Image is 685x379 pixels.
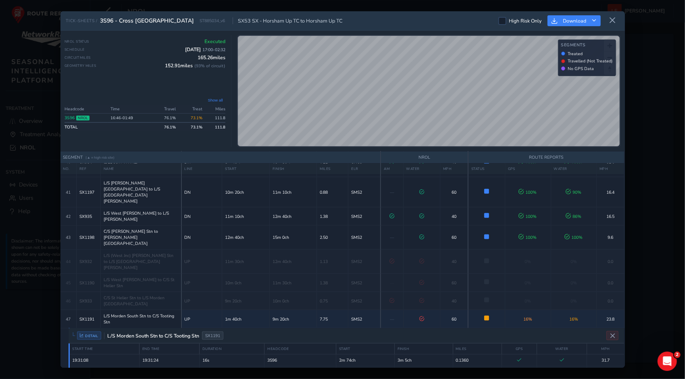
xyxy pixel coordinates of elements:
[108,105,152,114] th: Time
[568,66,594,72] span: No GPS Data
[65,105,108,114] th: Headcode
[597,292,625,310] td: 0.0
[394,344,453,354] th: FINISH
[597,207,625,226] td: 16.5
[570,280,577,286] span: 0%
[222,177,269,207] td: 10m 20ch
[564,234,583,240] span: 100 %
[181,164,222,174] th: LINE
[348,177,381,207] td: SMS2
[597,177,625,207] td: 16.4
[569,316,578,322] span: 16 %
[181,226,222,250] td: DN
[317,177,348,207] td: 0.88
[537,344,587,354] th: WATER
[269,274,316,292] td: 11m 30ch
[525,259,531,265] span: 0%
[336,344,394,354] th: START
[206,97,225,103] button: Show all
[317,274,348,292] td: 1.38
[440,274,468,292] td: 60
[222,250,269,274] td: 11m 30ch
[348,250,381,274] td: SMS2
[468,151,624,164] th: ROUTE REPORTS
[674,352,681,358] span: 2
[185,46,225,53] span: [DATE]
[468,164,505,174] th: STATUS
[178,122,204,131] td: 73.1 %
[597,274,625,292] td: 0.0
[205,105,225,114] th: Miles
[390,280,394,286] span: —
[505,164,551,174] th: GPS
[65,122,108,131] td: TOTAL
[269,310,316,328] td: 9m 20ch
[165,62,225,69] span: 152.91 miles
[269,226,316,250] td: 15m 0ch
[348,207,381,226] td: SMS2
[317,226,348,250] td: 2.50
[269,207,316,226] td: 12m 40ch
[453,344,502,354] th: MILES
[440,164,468,174] th: MPH
[108,113,152,122] td: 16:46-01:49
[570,298,577,304] span: 0%
[238,36,620,147] canvas: Map
[597,310,625,328] td: 23.8
[381,151,468,164] th: NROL
[199,344,264,354] th: DURATION
[86,155,115,160] span: (▲ = high risk site)
[525,280,531,286] span: 0%
[390,316,394,322] span: —
[561,43,613,48] h4: Segments
[269,250,316,274] td: 12m 40ch
[348,310,381,328] td: SMS2
[202,331,223,340] span: SX1191
[205,122,225,131] td: 111.8
[269,164,316,174] th: FINISH
[317,292,348,310] td: 0.75
[403,164,440,174] th: WATER
[104,253,178,271] span: L/S (West Jnc) [PERSON_NAME] Stn to L/S [GEOGRAPHIC_DATA][PERSON_NAME]
[568,51,583,57] span: Treated
[523,316,532,322] span: 16 %
[525,298,531,304] span: 0%
[566,213,581,220] span: 86 %
[69,344,139,354] th: START TIME
[104,210,178,222] span: L/S West [PERSON_NAME] to L/S [PERSON_NAME]
[222,226,269,250] td: 12m 40ch
[104,277,178,289] span: L/S West [PERSON_NAME] to C/S St Helier Stn
[440,250,468,274] td: 40
[348,274,381,292] td: SMS2
[222,164,269,174] th: START
[440,226,468,250] td: 60
[181,274,222,292] td: UP
[317,250,348,274] td: 1.13
[269,292,316,310] td: 10m 0ch
[181,250,222,274] td: UP
[597,164,625,174] th: MPH
[60,151,381,164] th: SEGMENT
[568,58,613,64] span: Travelled (Not Treated)
[222,292,269,310] td: 9m 20ch
[587,344,625,354] th: MPH
[348,226,381,250] td: SMS2
[178,105,204,114] th: Treat
[390,189,394,195] span: —
[519,189,537,195] span: 100 %
[502,344,537,354] th: GPS
[570,259,577,265] span: 0%
[194,63,225,69] span: ( 93 % of circuit)
[317,164,348,174] th: MILES
[519,234,537,240] span: 100 %
[317,207,348,226] td: 1.38
[440,310,468,328] td: 60
[519,213,537,220] span: 100 %
[222,274,269,292] td: 10m 0ch
[104,228,178,246] span: C/S [PERSON_NAME] Stn to [PERSON_NAME][GEOGRAPHIC_DATA]
[597,250,625,274] td: 0.0
[202,47,225,53] span: 17:00 - 02:32
[198,54,225,61] span: 165.26 miles
[440,292,468,310] td: 40
[222,207,269,226] td: 11m 10ch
